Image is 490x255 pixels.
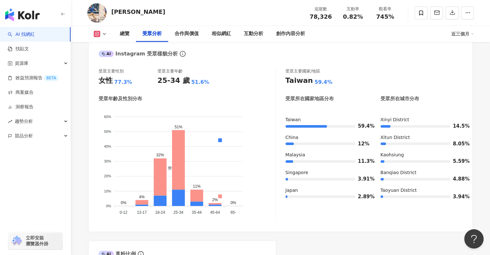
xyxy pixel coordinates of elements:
[358,194,368,199] span: 2.89%
[192,210,202,215] tspan: 35-44
[285,187,368,194] div: Japan
[380,152,463,158] div: Kaohsiung
[285,68,320,74] div: 受眾主要國家/地區
[155,210,165,215] tspan: 18-24
[15,56,28,71] span: 資源庫
[87,3,107,23] img: KOL Avatar
[99,50,178,57] div: Instagram 受眾樣貌分析
[120,210,127,215] tspan: 0-12
[451,29,474,39] div: 近三個月
[309,6,333,12] div: 追蹤數
[104,115,111,119] tspan: 60%
[104,159,111,163] tspan: 30%
[158,68,183,74] div: 受眾主要年齡
[358,124,368,129] span: 59.4%
[142,30,162,38] div: 受眾分析
[104,130,111,133] tspan: 50%
[104,144,111,148] tspan: 40%
[111,8,165,16] div: [PERSON_NAME]
[285,117,368,123] div: Taiwan
[453,194,463,199] span: 3.94%
[179,50,187,58] span: info-circle
[358,142,368,146] span: 12%
[99,68,124,74] div: 受眾主要性別
[358,177,368,181] span: 3.91%
[99,95,142,102] div: 受眾年齡及性別分布
[464,229,484,249] iframe: Help Scout Beacon - Open
[343,14,363,20] span: 0.82%
[453,177,463,181] span: 4.88%
[173,210,183,215] tspan: 25-34
[453,159,463,164] span: 5.59%
[120,30,130,38] div: 總覽
[175,30,199,38] div: 合作與價值
[10,236,23,246] img: chrome extension
[380,187,463,194] div: Taoyuan District
[163,166,176,171] span: 男性
[380,95,419,102] div: 受眾所在城市分布
[106,204,111,208] tspan: 0%
[358,159,368,164] span: 11.3%
[8,31,35,38] a: searchAI 找網紅
[244,30,263,38] div: 互動分析
[285,134,368,141] div: China
[230,210,236,215] tspan: 65-
[15,114,33,129] span: 趨勢分析
[314,79,332,86] div: 59.4%
[191,79,209,86] div: 51.6%
[276,30,305,38] div: 創作內容分析
[114,79,132,86] div: 77.3%
[8,119,12,124] span: rise
[380,117,463,123] div: Xinyi District
[15,129,33,143] span: 競品分析
[285,95,334,102] div: 受眾所在國家地區分布
[8,104,34,110] a: 洞察報告
[285,76,313,86] div: Taiwan
[376,14,394,20] span: 745%
[5,8,40,21] img: logo
[373,6,398,12] div: 觀看率
[104,174,111,178] tspan: 20%
[310,13,332,20] span: 78,326
[8,46,29,52] a: 找貼文
[158,76,190,86] div: 25-34 歲
[8,232,62,250] a: chrome extension立即安裝 瀏覽器外掛
[8,89,34,96] a: 商案媒合
[453,124,463,129] span: 14.5%
[137,210,147,215] tspan: 13-17
[212,30,231,38] div: 相似網紅
[104,189,111,193] tspan: 10%
[380,170,463,176] div: Banqiao District
[99,76,113,86] div: 女性
[210,210,220,215] tspan: 45-64
[26,235,48,247] span: 立即安裝 瀏覽器外掛
[8,75,59,81] a: 效益預測報告BETA
[341,6,365,12] div: 互動率
[285,152,368,158] div: Malaysia
[453,142,463,146] span: 8.05%
[380,134,463,141] div: Xitun District
[99,51,114,57] div: AI
[285,170,368,176] div: Singapore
